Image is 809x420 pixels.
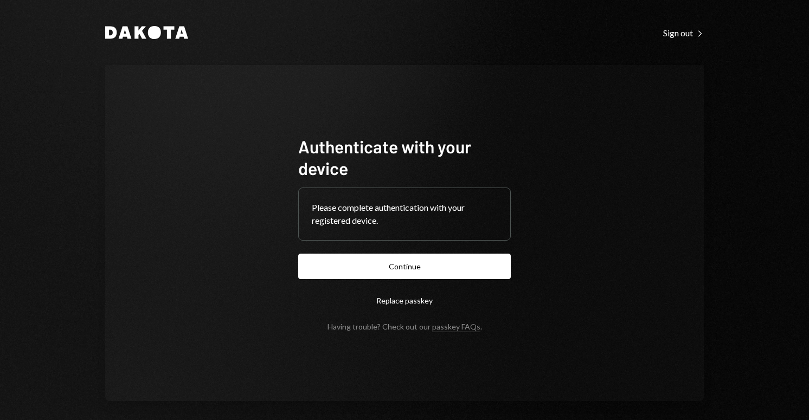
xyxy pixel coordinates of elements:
a: passkey FAQs [432,322,480,332]
a: Sign out [663,27,704,38]
div: Please complete authentication with your registered device. [312,201,497,227]
button: Replace passkey [298,288,511,313]
div: Sign out [663,28,704,38]
h1: Authenticate with your device [298,135,511,179]
button: Continue [298,254,511,279]
div: Having trouble? Check out our . [328,322,482,331]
